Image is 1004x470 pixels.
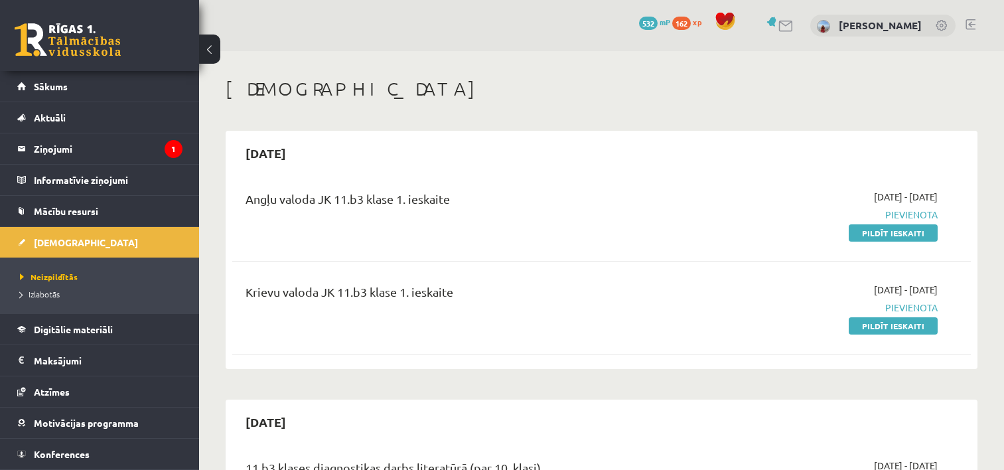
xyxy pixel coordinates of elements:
span: Mācību resursi [34,205,98,217]
a: 532 mP [639,17,670,27]
a: Informatīvie ziņojumi [17,165,182,195]
legend: Ziņojumi [34,133,182,164]
a: Neizpildītās [20,271,186,283]
div: Krievu valoda JK 11.b3 klase 1. ieskaite [246,283,700,307]
span: Digitālie materiāli [34,323,113,335]
a: Motivācijas programma [17,408,182,438]
span: xp [693,17,701,27]
legend: Maksājumi [34,345,182,376]
span: mP [660,17,670,27]
a: Pildīt ieskaiti [849,224,938,242]
span: Sākums [34,80,68,92]
span: Konferences [34,448,90,460]
i: 1 [165,140,182,158]
span: 162 [672,17,691,30]
h2: [DATE] [232,406,299,437]
h2: [DATE] [232,137,299,169]
a: Izlabotās [20,288,186,300]
span: Aktuāli [34,112,66,123]
img: Beatrise Staņa [817,20,830,33]
a: Pildīt ieskaiti [849,317,938,335]
a: Aktuāli [17,102,182,133]
span: Izlabotās [20,289,60,299]
span: Pievienota [720,208,938,222]
span: [DATE] - [DATE] [874,190,938,204]
span: Atzīmes [34,386,70,398]
a: Rīgas 1. Tālmācības vidusskola [15,23,121,56]
a: Atzīmes [17,376,182,407]
h1: [DEMOGRAPHIC_DATA] [226,78,977,100]
a: Sākums [17,71,182,102]
span: Neizpildītās [20,272,78,282]
a: Mācību resursi [17,196,182,226]
a: 162 xp [672,17,708,27]
div: Angļu valoda JK 11.b3 klase 1. ieskaite [246,190,700,214]
a: Konferences [17,439,182,469]
span: Motivācijas programma [34,417,139,429]
span: 532 [639,17,658,30]
a: Digitālie materiāli [17,314,182,345]
a: Maksājumi [17,345,182,376]
legend: Informatīvie ziņojumi [34,165,182,195]
span: [DEMOGRAPHIC_DATA] [34,236,138,248]
span: Pievienota [720,301,938,315]
span: [DATE] - [DATE] [874,283,938,297]
a: [PERSON_NAME] [839,19,922,32]
a: Ziņojumi1 [17,133,182,164]
a: [DEMOGRAPHIC_DATA] [17,227,182,258]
